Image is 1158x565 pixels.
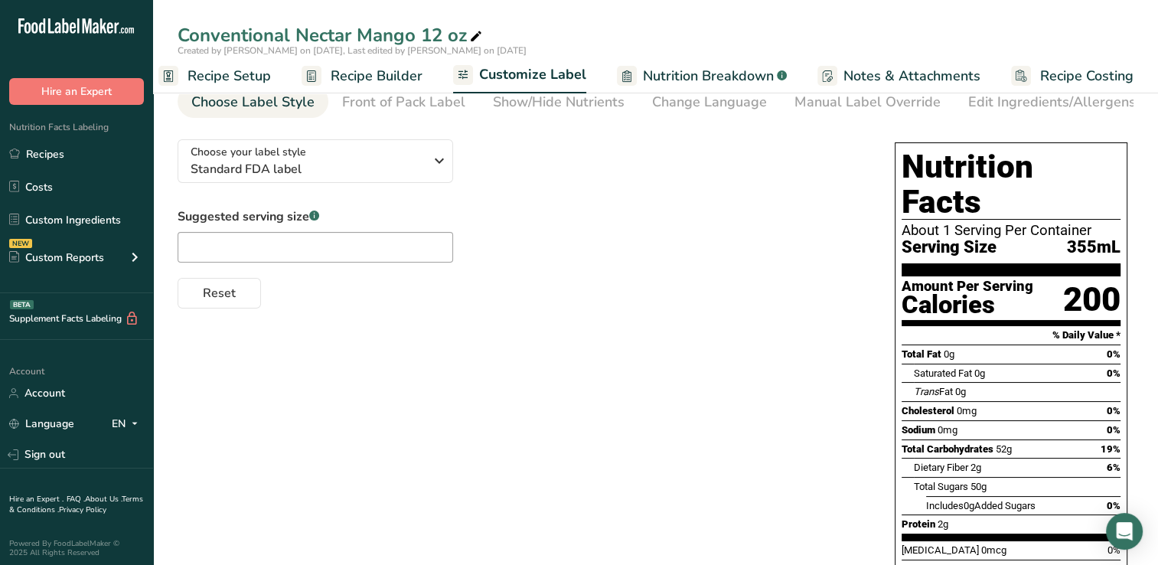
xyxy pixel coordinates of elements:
[85,494,122,505] a: About Us .
[1040,66,1134,87] span: Recipe Costing
[178,44,527,57] span: Created by [PERSON_NAME] on [DATE], Last edited by [PERSON_NAME] on [DATE]
[817,59,980,93] a: Notes & Attachments
[1107,544,1120,556] span: 0%
[453,57,586,94] a: Customize Label
[178,207,453,226] label: Suggested serving size
[9,494,143,515] a: Terms & Conditions .
[112,415,144,433] div: EN
[794,92,941,113] div: Manual Label Override
[10,300,34,309] div: BETA
[914,481,968,492] span: Total Sugars
[1107,462,1120,473] span: 6%
[981,544,1006,556] span: 0mcg
[970,481,987,492] span: 50g
[331,66,422,87] span: Recipe Builder
[302,59,422,93] a: Recipe Builder
[957,405,977,416] span: 0mg
[902,238,997,257] span: Serving Size
[9,539,144,557] div: Powered By FoodLabelMaker © 2025 All Rights Reserved
[902,326,1120,345] section: % Daily Value *
[9,410,74,437] a: Language
[938,424,957,436] span: 0mg
[178,21,485,49] div: Conventional Nectar Mango 12 oz
[938,518,948,530] span: 2g
[652,92,767,113] div: Change Language
[1107,348,1120,360] span: 0%
[643,66,774,87] span: Nutrition Breakdown
[479,64,586,85] span: Customize Label
[1107,500,1120,511] span: 0%
[178,139,453,183] button: Choose your label style Standard FDA label
[914,386,939,397] i: Trans
[203,284,236,302] span: Reset
[1107,367,1120,379] span: 0%
[178,278,261,309] button: Reset
[902,443,993,455] span: Total Carbohydrates
[1101,443,1120,455] span: 19%
[902,348,941,360] span: Total Fat
[191,160,424,178] span: Standard FDA label
[902,149,1120,220] h1: Nutrition Facts
[67,494,85,505] a: FAQ .
[1011,59,1134,93] a: Recipe Costing
[902,518,935,530] span: Protein
[964,500,974,511] span: 0g
[493,92,625,113] div: Show/Hide Nutrients
[843,66,980,87] span: Notes & Attachments
[996,443,1012,455] span: 52g
[9,494,64,505] a: Hire an Expert .
[617,59,787,93] a: Nutrition Breakdown
[902,294,1033,316] div: Calories
[902,279,1033,294] div: Amount Per Serving
[902,223,1120,238] div: About 1 Serving Per Container
[9,78,144,105] button: Hire an Expert
[158,59,271,93] a: Recipe Setup
[1107,405,1120,416] span: 0%
[902,424,935,436] span: Sodium
[1063,279,1120,320] div: 200
[926,500,1036,511] span: Includes Added Sugars
[191,144,306,160] span: Choose your label style
[342,92,465,113] div: Front of Pack Label
[955,386,966,397] span: 0g
[902,544,979,556] span: [MEDICAL_DATA]
[1106,513,1143,550] div: Open Intercom Messenger
[59,505,106,515] a: Privacy Policy
[914,386,953,397] span: Fat
[914,462,968,473] span: Dietary Fiber
[191,92,315,113] div: Choose Label Style
[944,348,954,360] span: 0g
[902,405,954,416] span: Cholesterol
[1107,424,1120,436] span: 0%
[1067,238,1120,257] span: 355mL
[9,239,32,248] div: NEW
[914,367,972,379] span: Saturated Fat
[9,250,104,266] div: Custom Reports
[970,462,981,473] span: 2g
[188,66,271,87] span: Recipe Setup
[974,367,985,379] span: 0g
